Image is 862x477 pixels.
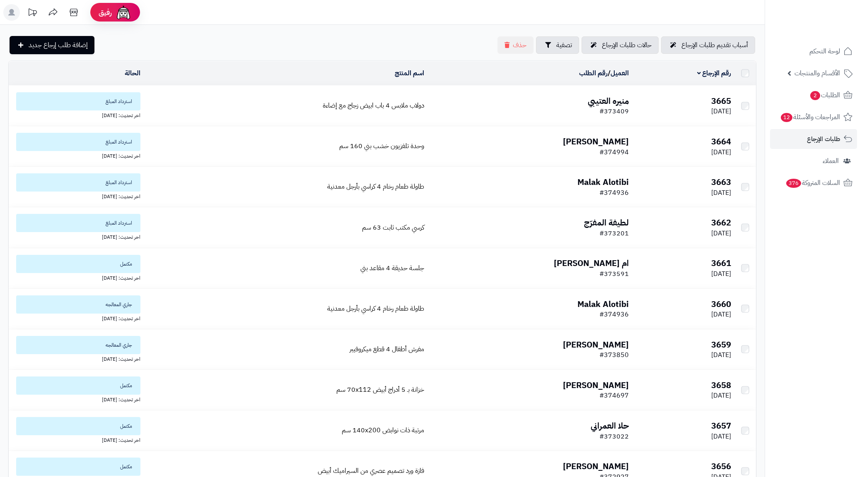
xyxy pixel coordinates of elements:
span: طلبات الإرجاع [807,133,840,145]
a: الطلبات2 [770,85,857,105]
b: [PERSON_NAME] [563,338,629,351]
span: مكتمل [16,255,140,273]
b: [PERSON_NAME] [563,460,629,472]
div: اخر تحديث: [DATE] [12,395,140,403]
div: اخر تحديث: [DATE] [12,435,140,444]
b: 3661 [711,257,731,269]
a: طاولة طعام رخام 4 كراسي بأرجل معدنية [327,304,424,314]
span: المراجعات والأسئلة [780,111,840,123]
a: مرتبة ذات نوابض 140x200 سم [342,425,424,435]
a: كرسي مكتب ثابت 63 سم [362,223,424,233]
b: لطيفة المفرّج [584,216,629,229]
span: [DATE] [711,106,731,116]
span: مكتمل [16,376,140,395]
span: #373409 [599,106,629,116]
span: [DATE] [711,269,731,279]
b: 3665 [711,95,731,107]
span: استرداد المبلغ [16,214,140,232]
button: تصفية [536,36,579,54]
span: مكتمل [16,458,140,476]
b: 3663 [711,176,731,188]
a: طاولة طعام رخام 4 كراسي بأرجل معدنية [327,182,424,192]
span: أسباب تقديم طلبات الإرجاع [681,40,748,50]
b: منيره العتيبي [588,95,629,107]
div: اخر تحديث: [DATE] [12,192,140,200]
a: فازة ورد تصميم عصري من السيراميك أبيض [318,466,424,476]
span: #374994 [599,147,629,157]
b: 3664 [711,135,731,148]
span: مكتمل [16,417,140,435]
a: اسم المنتج [395,68,424,78]
span: #373850 [599,350,629,360]
div: اخر تحديث: [DATE] [12,354,140,363]
span: رفيق [99,7,112,17]
span: الطلبات [809,89,840,101]
a: جلسة حديقة 4 مقاعد بني [360,263,424,273]
b: 3662 [711,216,731,229]
button: حذف [497,36,534,54]
a: السلات المتروكة376 [770,173,857,193]
img: logo-2.png [806,21,854,38]
b: Malak Alotibi [577,298,629,310]
span: حذف [513,40,526,50]
span: 376 [786,179,801,188]
div: اخر تحديث: [DATE] [12,151,140,160]
div: اخر تحديث: [DATE] [12,232,140,241]
b: [PERSON_NAME] [563,135,629,148]
a: دولاب ملابس 4 باب ابيض زجاج مع إضاءة [323,101,424,110]
b: Malak Alotibi [577,176,629,188]
a: الحالة [125,68,140,78]
a: إضافة طلب إرجاع جديد [10,36,94,54]
b: حلا العمراني [591,419,629,432]
div: اخر تحديث: [DATE] [12,273,140,282]
a: العميل [611,68,629,78]
span: [DATE] [711,147,731,157]
span: 12 [781,113,792,122]
div: اخر تحديث: [DATE] [12,110,140,119]
span: #373201 [599,228,629,238]
b: [PERSON_NAME] [563,379,629,391]
a: أسباب تقديم طلبات الإرجاع [661,36,755,54]
span: 2 [810,91,820,100]
img: ai-face.png [115,4,132,21]
span: #374936 [599,309,629,319]
b: 3657 [711,419,731,432]
a: تحديثات المنصة [22,4,43,23]
span: #373022 [599,431,629,441]
a: العملاء [770,151,857,171]
span: إضافة طلب إرجاع جديد [29,40,88,50]
a: مفرش أطفال 4 قطع ميكروفيبر [350,344,424,354]
a: وحدة تلفزيون خشب بني 160 سم [339,141,424,151]
a: رقم الإرجاع [697,68,732,78]
span: #373591 [599,269,629,279]
b: 3660 [711,298,731,310]
a: رقم الطلب [579,68,608,78]
span: [DATE] [711,391,731,400]
a: المراجعات والأسئلة12 [770,107,857,127]
span: #374697 [599,391,629,400]
span: استرداد المبلغ [16,133,140,151]
span: [DATE] [711,431,731,441]
span: لوحة التحكم [809,46,840,57]
span: جاري المعالجه [16,336,140,354]
div: اخر تحديث: [DATE] [12,314,140,322]
span: العملاء [823,155,839,167]
span: السلات المتروكة [785,177,840,189]
span: استرداد المبلغ [16,92,140,110]
span: تصفية [556,40,572,50]
a: خزانة بـ 5 أدراج أبيض ‎70x112 سم‏ [336,385,424,395]
b: 3656 [711,460,731,472]
td: / [427,61,632,85]
span: جاري المعالجه [16,295,140,314]
span: حالات طلبات الإرجاع [602,40,652,50]
span: #374936 [599,188,629,198]
b: 3659 [711,338,731,351]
